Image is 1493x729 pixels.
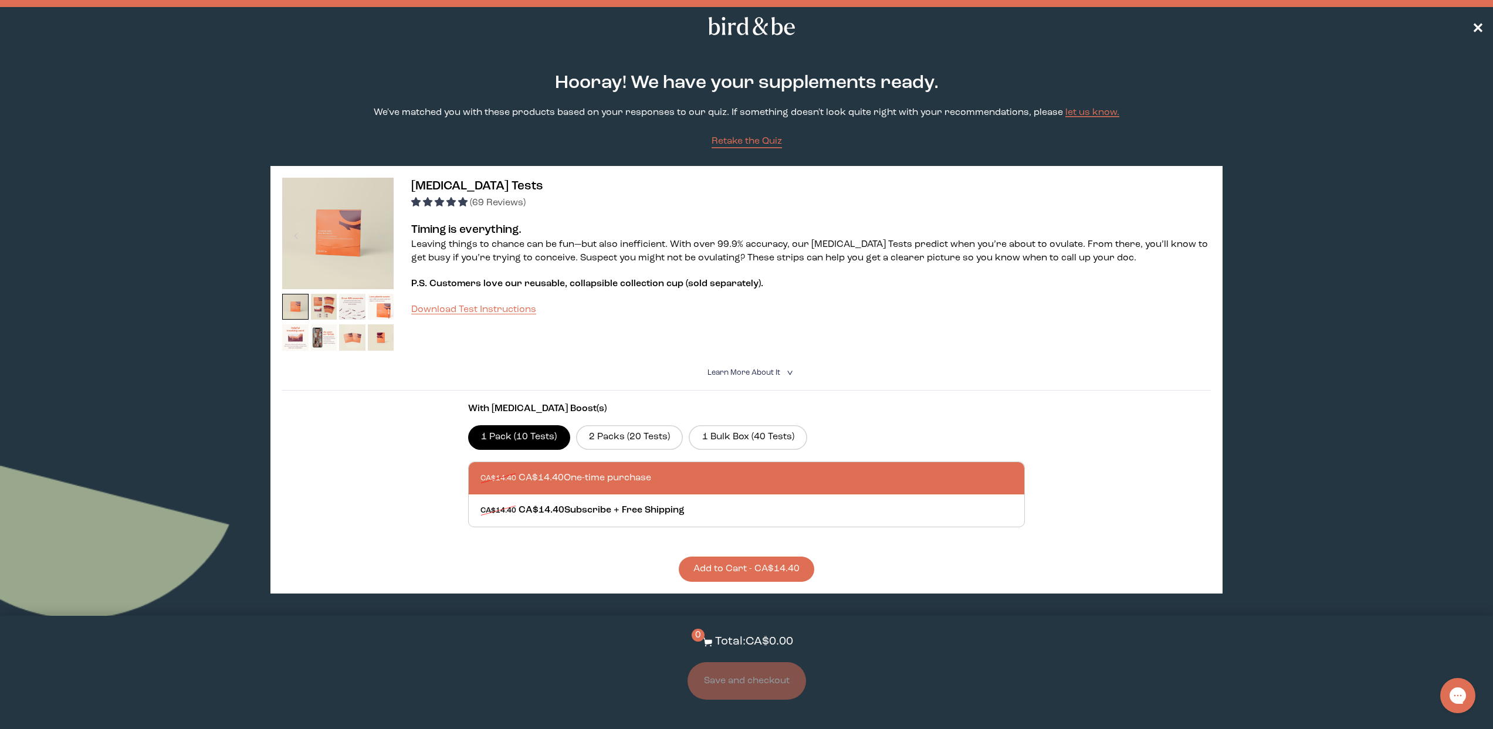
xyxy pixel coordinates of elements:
[470,198,526,208] span: (69 Reviews)
[282,178,394,289] img: thumbnail image
[368,324,394,351] img: thumbnail image
[311,294,337,320] img: thumbnail image
[461,70,1032,97] h2: Hooray! We have your supplements ready.
[282,324,309,351] img: thumbnail image
[374,106,1119,120] p: We've matched you with these products based on your responses to our quiz. If something doesn't l...
[679,557,814,582] button: Add to Cart - CA$14.40
[783,369,794,376] i: <
[411,279,761,289] span: P.S. Customers love our reusable, collapsible collection cup (sold separately)
[707,367,786,378] summary: Learn More About it <
[468,402,1025,416] p: With [MEDICAL_DATA] Boost(s)
[411,238,1210,265] p: Leaving things to chance can be fun—but also inefficient. With over 99.9% accuracy, our [MEDICAL_...
[411,224,522,236] strong: Timing is everything.
[1472,19,1484,33] span: ✕
[688,662,806,700] button: Save and checkout
[1472,16,1484,36] a: ✕
[761,279,763,289] span: .
[468,425,570,450] label: 1 Pack (10 Tests)
[339,294,365,320] img: thumbnail image
[715,633,793,650] p: Total: CA$0.00
[368,294,394,320] img: thumbnail image
[1434,674,1481,717] iframe: Gorgias live chat messenger
[576,425,683,450] label: 2 Packs (20 Tests)
[692,629,705,642] span: 0
[411,305,536,314] a: Download Test Instructions
[282,294,309,320] img: thumbnail image
[712,137,782,146] span: Retake the Quiz
[311,324,337,351] img: thumbnail image
[339,324,365,351] img: thumbnail image
[1065,108,1119,117] a: let us know.
[712,135,782,148] a: Retake the Quiz
[689,425,807,450] label: 1 Bulk Box (40 Tests)
[707,369,780,377] span: Learn More About it
[411,180,543,192] span: [MEDICAL_DATA] Tests
[411,198,470,208] span: 4.96 stars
